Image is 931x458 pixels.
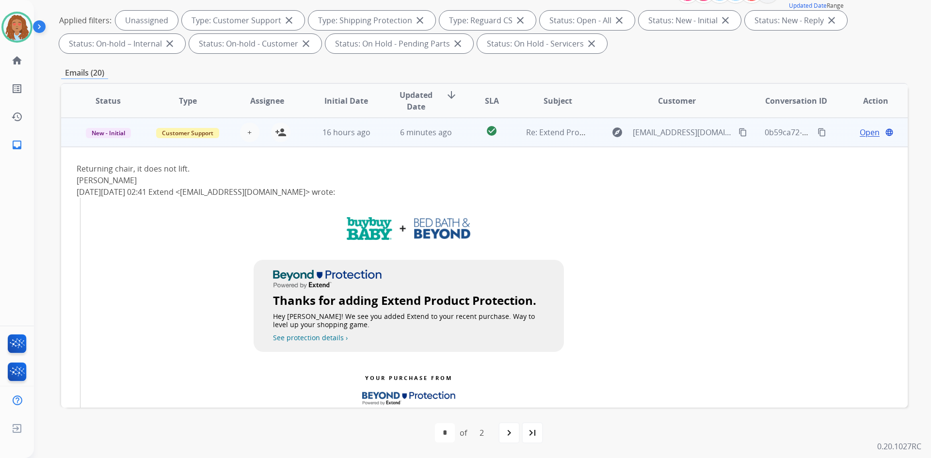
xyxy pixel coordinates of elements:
[486,125,498,137] mat-icon: check_circle
[472,423,492,442] div: 2
[826,15,837,26] mat-icon: close
[400,127,452,138] span: 6 minutes ago
[544,95,572,107] span: Subject
[11,111,23,123] mat-icon: history
[414,15,426,26] mat-icon: close
[156,128,219,138] span: Customer Support
[613,15,625,26] mat-icon: close
[586,38,597,49] mat-icon: close
[308,11,435,30] div: Type: Shipping Protection
[275,126,287,138] mat-icon: person_add
[527,427,538,439] mat-icon: last_page
[789,2,827,10] button: Updated Date
[115,11,178,30] div: Unassigned
[885,128,894,137] mat-icon: language
[394,89,438,112] span: Updated Date
[96,95,121,107] span: Status
[514,15,526,26] mat-icon: close
[439,11,536,30] div: Type: Reguard CS
[611,126,623,138] mat-icon: explore
[818,128,826,137] mat-icon: content_copy
[247,126,252,138] span: +
[180,187,305,197] a: [EMAIL_ADDRESS][DOMAIN_NAME]
[540,11,635,30] div: Status: Open - All
[3,14,31,41] img: avatar
[860,126,880,138] span: Open
[189,34,321,53] div: Status: On-hold - Customer
[273,333,348,342] a: See protection details ›
[485,95,499,107] span: SLA
[789,1,844,10] span: Range
[300,38,312,49] mat-icon: close
[77,186,734,198] div: [DATE][DATE] 02:41 Extend < > wrote:
[77,163,734,174] div: Returning chair, it does not lift.
[526,127,687,138] span: Re: Extend Product Protection Confirmation
[273,292,536,308] strong: Thanks for adding Extend Product Protection.
[828,84,908,118] th: Action
[283,15,295,26] mat-icon: close
[720,15,731,26] mat-icon: close
[738,128,747,137] mat-icon: content_copy
[347,217,471,240] img: Bed Bath and Beyond Logo
[179,95,197,107] span: Type
[11,139,23,151] mat-icon: inbox
[365,374,452,381] span: YOUR PURCHASE FROM
[11,83,23,95] mat-icon: list_alt
[639,11,741,30] div: Status: New - Initial
[164,38,176,49] mat-icon: close
[658,95,696,107] span: Customer
[86,128,131,138] span: New - Initial
[250,95,284,107] span: Assignee
[503,427,515,439] mat-icon: navigate_next
[633,126,733,138] span: [EMAIL_ADDRESS][DOMAIN_NAME]
[59,15,112,26] p: Applied filters:
[362,391,455,405] img: Bed Bath & Beyond & buybuy Baby logo
[745,11,847,30] div: Status: New - Reply
[460,427,467,439] div: of
[240,123,259,142] button: +
[446,89,457,101] mat-icon: arrow_downward
[325,34,473,53] div: Status: On Hold - Pending Parts
[452,38,464,49] mat-icon: close
[61,67,108,79] p: Emails (20)
[765,127,914,138] span: 0b59ca72-0c37-436c-bb48-ec38803606e3
[11,55,23,66] mat-icon: home
[322,127,370,138] span: 16 hours ago
[273,269,382,289] img: Beyond Protection Powered by Extend logo
[59,34,185,53] div: Status: On-hold – Internal
[273,313,545,329] p: Hey [PERSON_NAME]! We see you added Extend to your recent purchase. Way to level up your shopping...
[765,95,827,107] span: Conversation ID
[324,95,368,107] span: Initial Date
[477,34,607,53] div: Status: On Hold - Servicers
[877,441,921,452] p: 0.20.1027RC
[182,11,305,30] div: Type: Customer Support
